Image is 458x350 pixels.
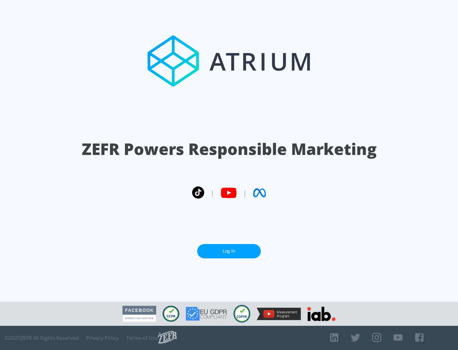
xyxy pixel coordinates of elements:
img: COPPA Compliant [233,305,250,323]
img: IAB [307,307,336,321]
img: GDPR Compliant [186,307,227,321]
span: | [211,188,214,198]
h1: ZEFR Powers Responsible Marketing [82,138,377,160]
img: Facebook Marketing Partner [122,306,156,322]
a: Privacy Policy [86,335,119,341]
a: Log In [197,244,261,258]
a: Terms of Use [126,335,158,341]
span: | [243,188,247,198]
img: YouTube Measurement Program [257,308,301,320]
img: CCPA Compliant [163,306,179,322]
span: © 2025 ZEFR All Rights Reserved [5,335,79,341]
